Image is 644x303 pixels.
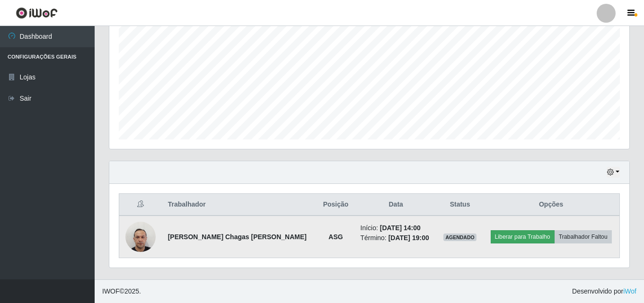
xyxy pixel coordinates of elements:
th: Data [355,194,437,216]
button: Liberar para Trabalho [491,230,555,243]
span: IWOF [102,287,120,295]
th: Posição [317,194,354,216]
time: [DATE] 14:00 [380,224,421,232]
img: CoreUI Logo [16,7,58,19]
img: 1746821274247.jpeg [125,216,156,257]
li: Término: [361,233,432,243]
th: Status [437,194,483,216]
span: © 2025 . [102,286,141,296]
button: Trabalhador Faltou [555,230,612,243]
span: Desenvolvido por [572,286,636,296]
th: Trabalhador [162,194,317,216]
li: Início: [361,223,432,233]
th: Opções [483,194,619,216]
a: iWof [623,287,636,295]
strong: ASG [328,233,343,241]
span: AGENDADO [443,234,476,241]
strong: [PERSON_NAME] Chagas [PERSON_NAME] [168,233,307,241]
time: [DATE] 19:00 [388,234,429,242]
